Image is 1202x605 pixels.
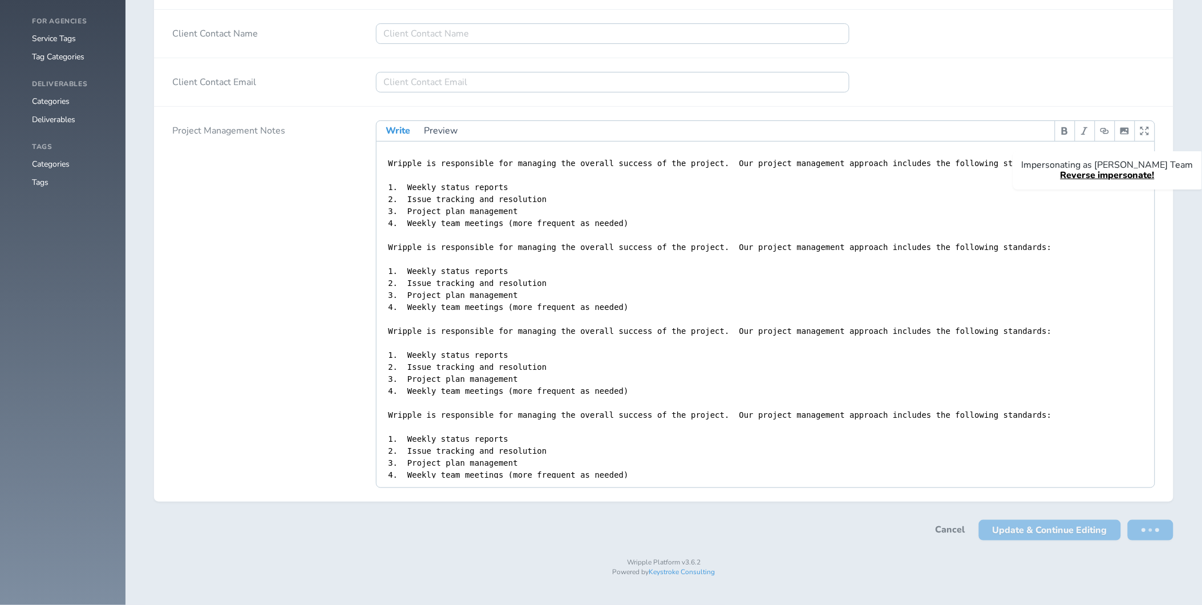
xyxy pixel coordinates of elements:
label: Client Contact Email [172,72,256,88]
a: Tag Categories [32,51,84,62]
span: Update & Continue Editing [993,520,1107,541]
span: 4. Weekly team meetings (more frequent as needed) [388,302,628,312]
a: Categories [32,96,70,107]
p: Impersonating as [PERSON_NAME] Team [1022,160,1193,170]
span: Wripple is responsible for managing the overall success of the project. Our project management ap... [388,326,1051,336]
label: Client Contact Name [172,23,258,39]
span: 4. Weekly team meetings (more frequent as needed) [388,219,628,228]
span: 2. Issue tracking and resolution [388,195,547,204]
a: Cancel [936,525,965,535]
input: Client Contact Name [376,23,849,44]
a: Reverse impersonate! [1061,169,1155,181]
span: 3. Project plan management [388,374,518,384]
span: 4. Weekly team meetings (more frequent as needed) [388,470,628,479]
a: Tags [32,177,48,188]
p: Powered by [154,568,1173,576]
span: 1. Weekly status reports [388,183,508,192]
span: 2. Issue tracking and resolution [388,279,547,288]
h4: Tags [32,143,112,151]
span: 2. Issue tracking and resolution [388,446,547,455]
span: 1. Weekly status reports [388,267,508,276]
span: Wripple is responsible for managing the overall success of the project. Our project management ap... [388,159,1051,168]
span: Wripple is responsible for managing the overall success of the project. Our project management ap... [388,410,1051,420]
span: 2. Issue tracking and resolution [388,362,547,372]
button: Write [379,121,417,140]
span: 4. Weekly team meetings (more frequent as needed) [388,386,628,396]
span: 3. Project plan management [388,207,518,216]
a: Deliverables [32,114,75,125]
button: Preview [417,121,464,140]
label: Project Management Notes [172,120,285,136]
span: 3. Project plan management [388,458,518,467]
span: 1. Weekly status reports [388,350,508,360]
a: Keystroke Consulting [649,567,715,576]
span: 3. Project plan management [388,291,518,300]
p: Wripple Platform v3.6.2 [154,559,1173,567]
button: Update & Continue Editing [979,520,1121,541]
h4: For Agencies [32,18,112,26]
input: Client Contact Email [376,72,849,92]
span: 1. Weekly status reports [388,434,508,443]
a: Service Tags [32,33,76,44]
h4: Deliverables [32,80,112,88]
a: Categories [32,159,70,170]
span: Wripple is responsible for managing the overall success of the project. Our project management ap... [388,243,1051,252]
